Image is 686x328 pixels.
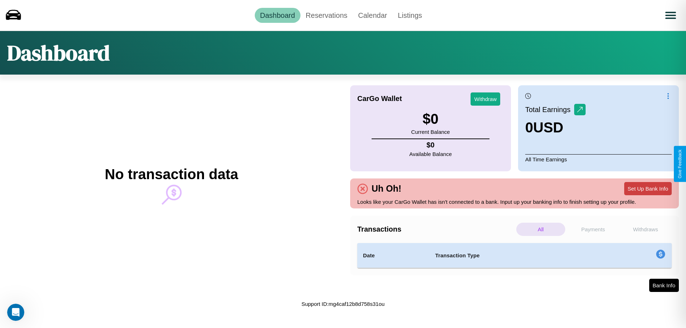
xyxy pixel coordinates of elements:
[392,8,427,23] a: Listings
[435,251,597,260] h4: Transaction Type
[409,141,452,149] h4: $ 0
[409,149,452,159] p: Available Balance
[411,127,450,137] p: Current Balance
[411,111,450,127] h3: $ 0
[569,223,618,236] p: Payments
[357,225,514,233] h4: Transactions
[302,299,385,309] p: Support ID: mg4caf12b8d758s31ou
[368,183,405,194] h4: Uh Oh!
[255,8,300,23] a: Dashboard
[525,103,574,116] p: Total Earnings
[624,182,672,195] button: Set Up Bank Info
[300,8,353,23] a: Reservations
[357,197,672,207] p: Looks like your CarGo Wallet has isn't connected to a bank. Input up your banking info to finish ...
[7,38,110,67] h1: Dashboard
[471,92,500,106] button: Withdraw
[363,251,424,260] h4: Date
[661,5,681,25] button: Open menu
[7,304,24,321] iframe: Intercom live chat
[525,120,586,136] h3: 0 USD
[525,154,672,164] p: All Time Earnings
[357,243,672,268] table: simple table
[357,95,402,103] h4: CarGo Wallet
[516,223,565,236] p: All
[353,8,392,23] a: Calendar
[105,166,238,182] h2: No transaction data
[649,279,679,292] button: Bank Info
[677,150,682,178] div: Give Feedback
[621,223,670,236] p: Withdraws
